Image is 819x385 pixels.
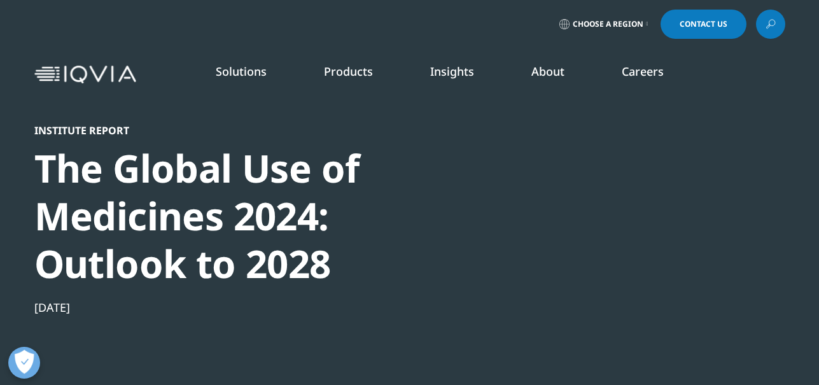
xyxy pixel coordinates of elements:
a: About [531,64,564,79]
span: Choose a Region [573,19,643,29]
div: The Global Use of Medicines 2024: Outlook to 2028 [34,144,471,288]
a: Solutions [216,64,267,79]
div: [DATE] [34,300,471,315]
button: Ouvrir le centre de préférences [8,347,40,379]
img: IQVIA Healthcare Information Technology and Pharma Clinical Research Company [34,66,136,84]
a: Insights [430,64,474,79]
div: Institute Report [34,124,471,137]
a: Contact Us [661,10,746,39]
a: Careers [622,64,664,79]
a: Products [324,64,373,79]
nav: Primary [141,45,785,104]
span: Contact Us [680,20,727,28]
